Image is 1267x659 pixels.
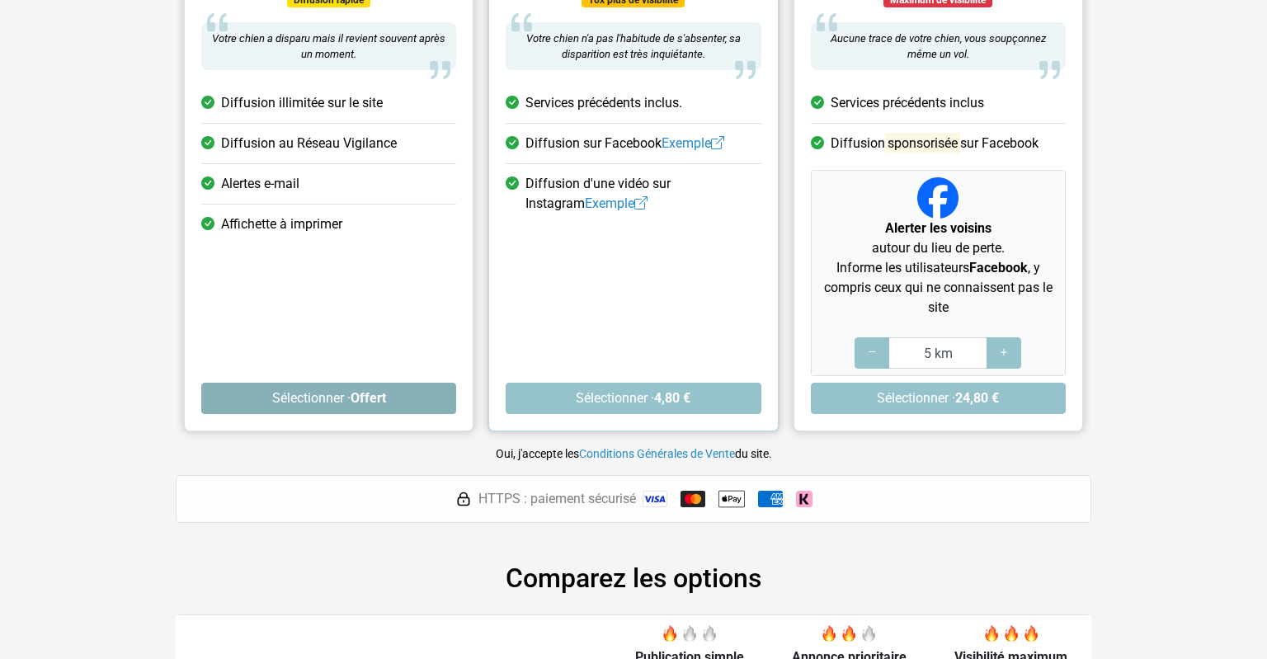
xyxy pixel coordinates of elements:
[654,390,690,406] strong: 4,80 €
[831,134,1039,153] span: Diffusion sur Facebook
[201,383,456,414] button: Sélectionner ·Offert
[955,390,999,406] strong: 24,80 €
[818,219,1058,258] p: autour du lieu de perte.
[176,563,1091,594] h2: Comparez les options
[525,174,761,214] span: Diffusion d'une vidéo sur Instagram
[506,383,761,414] button: Sélectionner ·4,80 €
[643,491,667,507] img: Visa
[969,260,1028,275] strong: Facebook
[221,214,342,234] span: Affichette à imprimer
[811,383,1066,414] button: Sélectionner ·24,80 €
[818,258,1058,318] p: Informe les utilisateurs , y compris ceux qui ne connaissent pas le site
[718,486,745,512] img: Apple Pay
[831,93,984,113] span: Services précédents inclus
[831,32,1046,61] span: Aucune trace de votre chien, vous soupçonnez même un vol.
[917,177,958,219] img: Facebook
[478,489,636,509] span: HTTPS : paiement sécurisé
[221,93,383,113] span: Diffusion illimitée sur le site
[525,134,724,153] span: Diffusion sur Facebook
[796,491,812,507] img: Klarna
[221,134,397,153] span: Diffusion au Réseau Vigilance
[351,390,386,406] strong: Offert
[496,447,772,460] small: Oui, j'accepte les du site.
[525,93,682,113] span: Services précédents inclus.
[758,491,783,507] img: American Express
[455,491,472,507] img: HTTPS : paiement sécurisé
[681,491,705,507] img: Mastercard
[885,220,991,236] strong: Alerter les voisins
[526,32,741,61] span: Votre chien n'a pas l'habitude de s'absenter, sa disparition est très inquiétante.
[212,32,445,61] span: Votre chien a disparu mais il revient souvent après un moment.
[579,447,735,460] a: Conditions Générales de Vente
[221,174,299,194] span: Alertes e-mail
[585,195,648,211] a: Exemple
[662,135,724,151] a: Exemple
[885,133,960,153] mark: sponsorisée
